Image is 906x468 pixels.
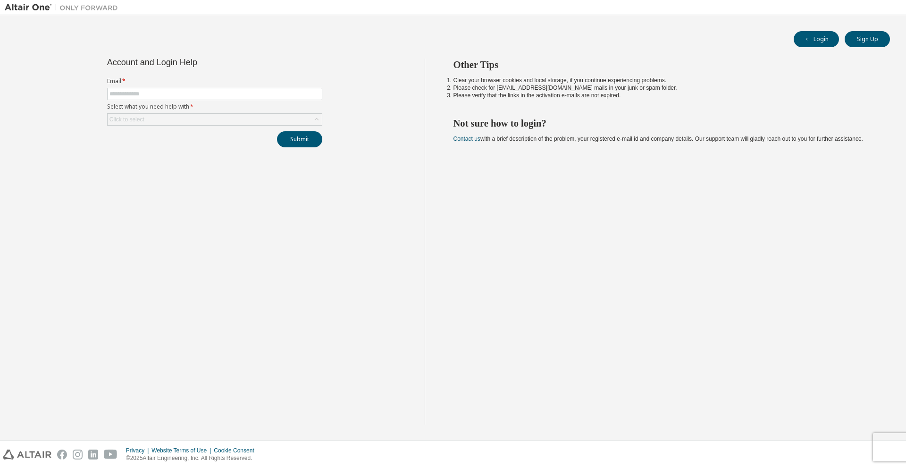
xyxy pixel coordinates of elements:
[5,3,123,12] img: Altair One
[126,447,151,454] div: Privacy
[73,450,83,459] img: instagram.svg
[453,136,863,142] span: with a brief description of the problem, your registered e-mail id and company details. Our suppo...
[151,447,214,454] div: Website Terms of Use
[104,450,117,459] img: youtube.svg
[88,450,98,459] img: linkedin.svg
[3,450,51,459] img: altair_logo.svg
[107,59,279,66] div: Account and Login Help
[126,454,260,462] p: © 2025 Altair Engineering, Inc. All Rights Reserved.
[277,131,322,147] button: Submit
[453,117,873,129] h2: Not sure how to login?
[57,450,67,459] img: facebook.svg
[109,116,144,123] div: Click to select
[453,59,873,71] h2: Other Tips
[453,84,873,92] li: Please check for [EMAIL_ADDRESS][DOMAIN_NAME] mails in your junk or spam folder.
[453,92,873,99] li: Please verify that the links in the activation e-mails are not expired.
[107,77,322,85] label: Email
[845,31,890,47] button: Sign Up
[107,103,322,111] label: Select what you need help with
[108,114,322,125] div: Click to select
[214,447,260,454] div: Cookie Consent
[794,31,839,47] button: Login
[453,77,873,84] li: Clear your browser cookies and local storage, if you continue experiencing problems.
[453,136,480,142] a: Contact us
